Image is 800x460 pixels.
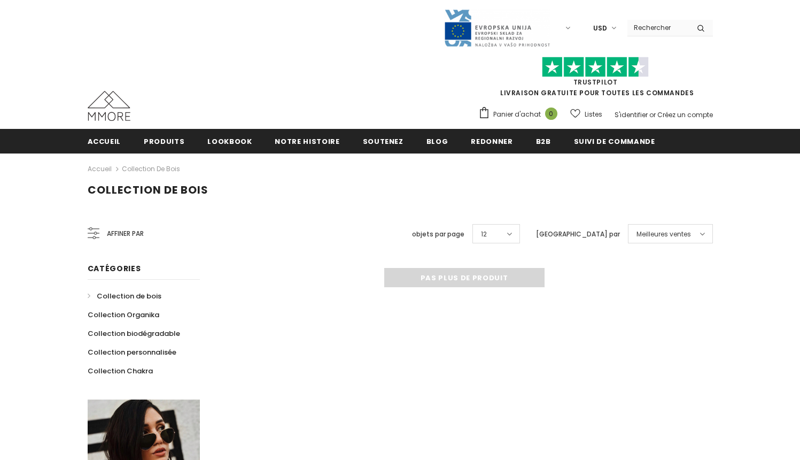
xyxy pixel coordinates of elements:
[636,229,691,240] span: Meilleures ventes
[207,136,252,147] span: Lookbook
[122,164,180,173] a: Collection de bois
[88,328,180,339] span: Collection biodégradable
[426,129,448,153] a: Blog
[88,324,180,343] a: Collection biodégradable
[426,136,448,147] span: Blog
[88,263,141,274] span: Catégories
[536,136,551,147] span: B2B
[574,136,655,147] span: Suivi de commande
[88,362,153,380] a: Collection Chakra
[107,228,144,240] span: Affiner par
[88,305,159,324] a: Collection Organika
[593,23,607,34] span: USD
[275,129,339,153] a: Notre histoire
[275,136,339,147] span: Notre histoire
[88,366,153,376] span: Collection Chakra
[144,129,184,153] a: Produits
[88,129,121,153] a: Accueil
[412,229,464,240] label: objets par page
[363,136,403,147] span: soutenez
[88,91,130,121] img: Cas MMORE
[471,136,512,147] span: Redonner
[585,109,602,120] span: Listes
[627,20,689,35] input: Search Site
[478,106,563,122] a: Panier d'achat 0
[88,182,208,197] span: Collection de bois
[88,310,159,320] span: Collection Organika
[573,78,618,87] a: TrustPilot
[88,136,121,147] span: Accueil
[493,109,541,120] span: Panier d'achat
[88,163,112,175] a: Accueil
[615,110,648,119] a: S'identifier
[478,62,713,97] span: LIVRAISON GRATUITE POUR TOUTES LES COMMANDES
[536,229,620,240] label: [GEOGRAPHIC_DATA] par
[570,105,602,124] a: Listes
[88,343,176,362] a: Collection personnalisée
[88,287,161,305] a: Collection de bois
[444,23,550,32] a: Javni Razpis
[97,291,161,301] span: Collection de bois
[144,136,184,147] span: Produits
[363,129,403,153] a: soutenez
[542,57,649,78] img: Faites confiance aux étoiles pilotes
[657,110,713,119] a: Créez un compte
[207,129,252,153] a: Lookbook
[444,9,550,48] img: Javni Razpis
[481,229,487,240] span: 12
[574,129,655,153] a: Suivi de commande
[649,110,656,119] span: or
[471,129,512,153] a: Redonner
[88,347,176,357] span: Collection personnalisée
[545,108,557,120] span: 0
[536,129,551,153] a: B2B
